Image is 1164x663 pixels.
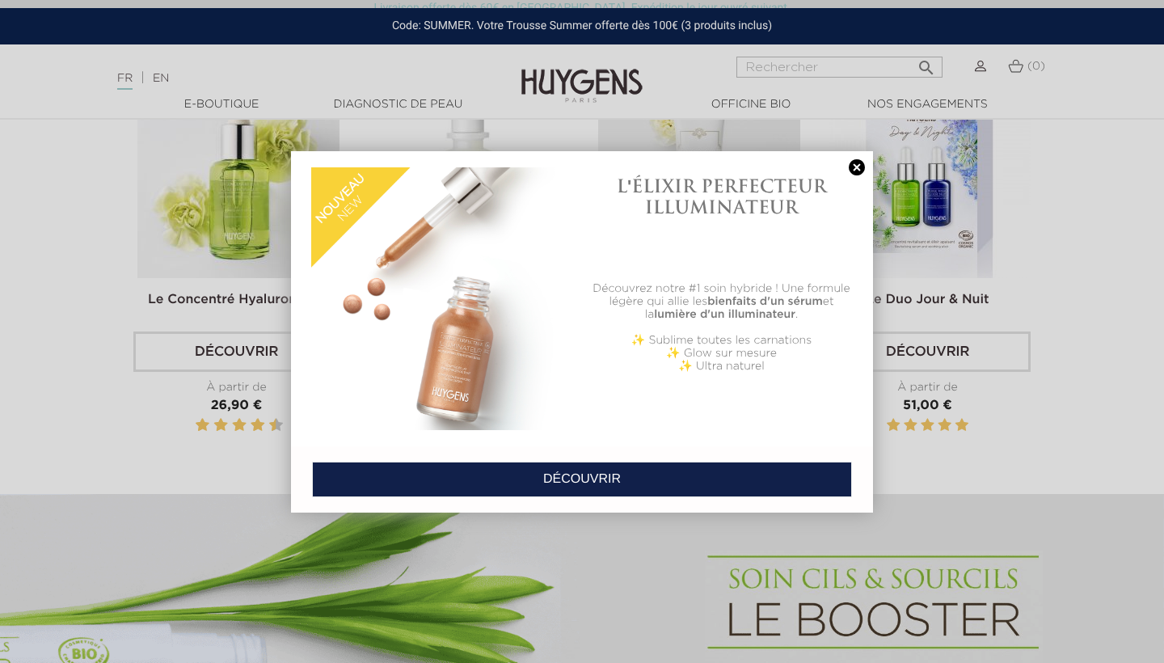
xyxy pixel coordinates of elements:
[312,462,852,497] a: DÉCOUVRIR
[590,175,853,218] h1: L'ÉLIXIR PERFECTEUR ILLUMINATEUR
[590,282,853,321] p: Découvrez notre #1 soin hybride ! Une formule légère qui allie les et la .
[590,360,853,373] p: ✨ Ultra naturel
[654,309,795,320] b: lumière d'un illuminateur
[707,296,823,307] b: bienfaits d'un sérum
[590,347,853,360] p: ✨ Glow sur mesure
[590,334,853,347] p: ✨ Sublime toutes les carnations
